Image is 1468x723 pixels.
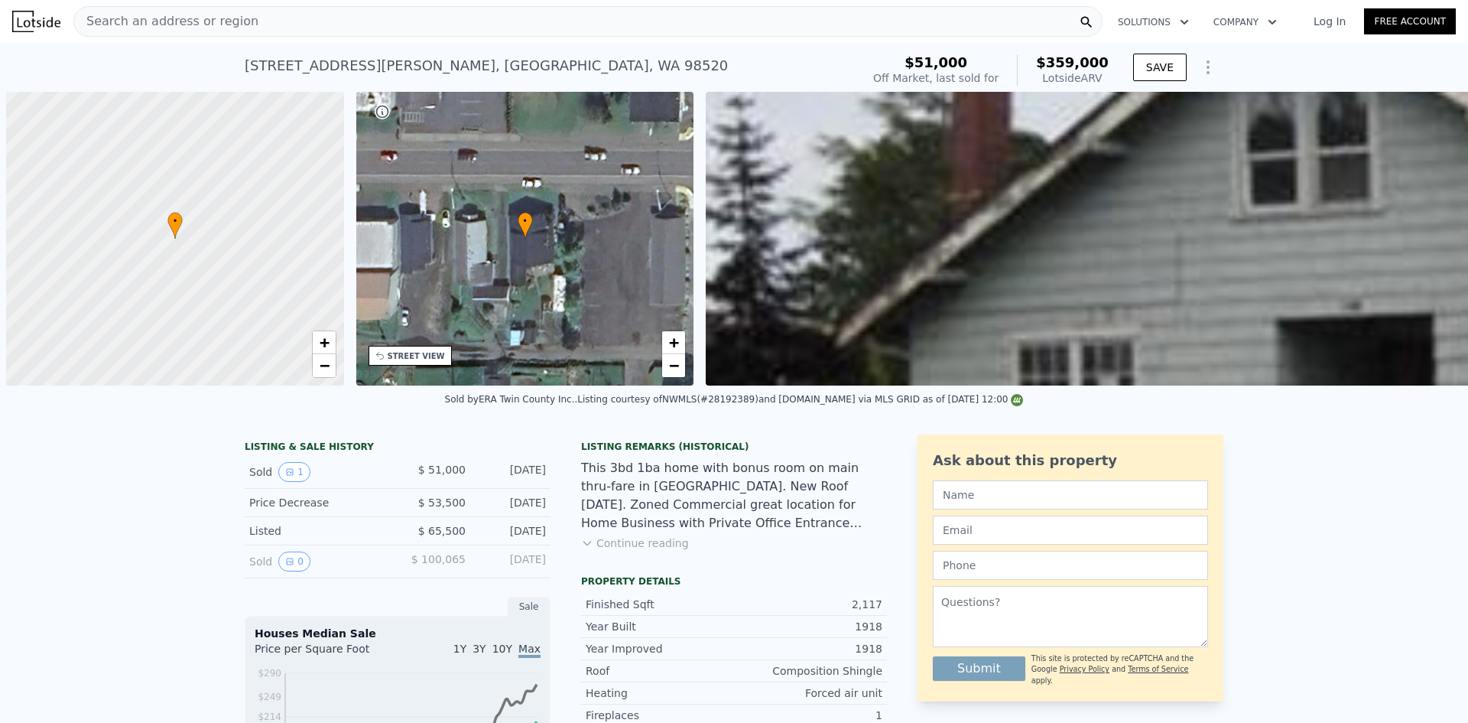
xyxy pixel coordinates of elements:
button: Solutions [1106,8,1201,36]
tspan: $249 [258,692,281,702]
span: 10Y [492,643,512,655]
input: Name [933,480,1208,510]
img: Lotside [12,11,60,32]
button: Company [1201,8,1289,36]
a: Terms of Service [1128,665,1188,673]
span: + [669,333,679,352]
div: Composition Shingle [734,663,882,679]
div: [DATE] [478,462,546,482]
span: Search an address or region [74,12,258,31]
tspan: $290 [258,668,281,679]
div: Year Improved [586,641,734,656]
img: NWMLS Logo [1011,394,1023,406]
div: This site is protected by reCAPTCHA and the Google and apply. [1031,653,1208,686]
div: Price Decrease [249,495,385,510]
div: LISTING & SALE HISTORY [245,441,550,456]
span: + [319,333,329,352]
a: Zoom in [313,331,336,354]
span: $ 51,000 [418,464,466,476]
div: Houses Median Sale [255,626,541,641]
span: − [669,356,679,375]
div: STREET VIEW [388,350,445,362]
tspan: $214 [258,712,281,722]
div: 1918 [734,619,882,634]
div: 2,117 [734,597,882,612]
div: [DATE] [478,495,546,510]
div: 1 [734,708,882,723]
button: Submit [933,656,1025,681]
div: Sold by ERA Twin County Inc. . [445,394,578,405]
span: • [518,214,533,228]
div: [STREET_ADDRESS][PERSON_NAME] , [GEOGRAPHIC_DATA] , WA 98520 [245,55,728,77]
input: Email [933,516,1208,545]
span: 3Y [473,643,486,655]
div: Listing Remarks (Historical) [581,441,887,453]
div: Off Market, last sold for [873,70,999,86]
div: Property details [581,575,887,588]
div: • [518,212,533,239]
div: [DATE] [478,523,546,539]
div: Year Built [586,619,734,634]
button: Show Options [1193,52,1223,83]
input: Phone [933,551,1208,580]
div: Sold [249,462,385,482]
a: Zoom out [662,354,685,377]
div: Lotside ARV [1036,70,1109,86]
div: Forced air unit [734,686,882,701]
a: Zoom in [662,331,685,354]
span: 1Y [453,643,466,655]
span: $359,000 [1036,54,1109,70]
button: View historical data [278,462,310,482]
div: • [167,212,183,239]
div: 1918 [734,641,882,656]
span: $ 65,500 [418,525,466,537]
span: Max [518,643,541,658]
div: Price per Square Foot [255,641,398,666]
div: Sold [249,552,385,572]
div: Finished Sqft [586,597,734,612]
div: [DATE] [478,552,546,572]
button: Continue reading [581,536,689,551]
div: Roof [586,663,734,679]
span: $ 100,065 [411,553,466,565]
a: Privacy Policy [1060,665,1109,673]
div: Ask about this property [933,450,1208,471]
span: − [319,356,329,375]
button: View historical data [278,552,310,572]
div: Listed [249,523,385,539]
span: • [167,214,183,228]
button: SAVE [1133,54,1187,81]
div: Heating [586,686,734,701]
a: Zoom out [313,354,336,377]
span: $51,000 [905,54,967,70]
div: Listing courtesy of NWMLS (#28192389) and [DOMAIN_NAME] via MLS GRID as of [DATE] 12:00 [577,394,1023,405]
div: Sale [508,597,550,617]
a: Log In [1295,14,1364,29]
div: This 3bd 1ba home with bonus room on main thru-fare in [GEOGRAPHIC_DATA]. New Roof [DATE]. Zoned ... [581,459,887,532]
span: $ 53,500 [418,497,466,509]
div: Fireplaces [586,708,734,723]
a: Free Account [1364,8,1456,34]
